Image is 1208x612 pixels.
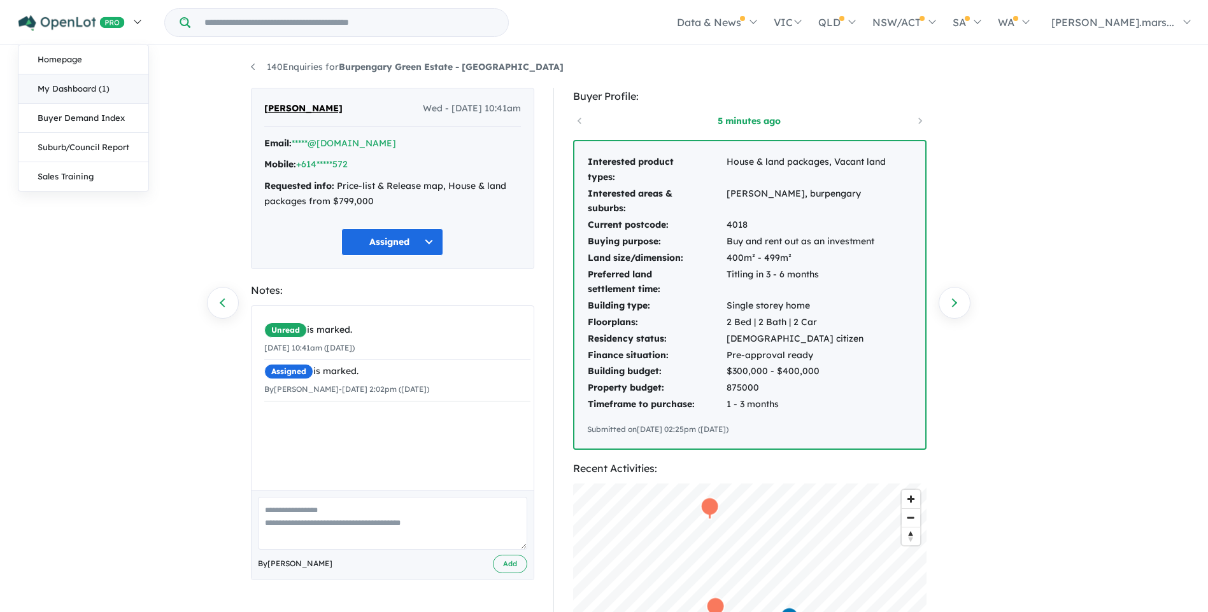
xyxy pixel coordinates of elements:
div: Recent Activities: [573,460,927,477]
td: [DEMOGRAPHIC_DATA] citizen [726,331,886,347]
button: Reset bearing to north [902,527,920,545]
strong: Email: [264,137,292,149]
small: [DATE] 10:41am ([DATE]) [264,343,355,352]
td: Buy and rent out as an investment [726,233,886,250]
div: Price-list & Release map, House & land packages from $799,000 [264,179,521,209]
a: Sales Training [18,162,148,191]
td: Single storey home [726,298,886,314]
td: $300,000 - $400,000 [726,363,886,380]
button: Assigned [341,228,443,256]
small: By [PERSON_NAME] - [DATE] 2:02pm ([DATE]) [264,384,429,394]
button: Add [493,555,527,573]
td: Building budget: [587,363,726,380]
strong: Requested info: [264,180,334,191]
strong: Mobile: [264,158,296,170]
span: Unread [264,323,307,338]
td: Interested product types: [587,154,726,186]
td: Land size/dimension: [587,250,726,267]
a: Suburb/Council Report [18,133,148,162]
td: Building type: [587,298,726,314]
a: Buyer Demand Index [18,104,148,133]
td: Buying purpose: [587,233,726,250]
td: Floorplans: [587,314,726,331]
td: House & land packages, Vacant land [726,154,886,186]
img: Openlot PRO Logo White [18,15,125,31]
td: [PERSON_NAME], burpengary [726,186,886,218]
td: 875000 [726,380,886,396]
div: is marked. [264,323,530,338]
td: 4018 [726,217,886,233]
td: Finance situation: [587,347,726,364]
button: Zoom out [902,508,920,527]
a: 140Enquiries forBurpengary Green Estate - [GEOGRAPHIC_DATA] [251,61,564,73]
div: Map marker [700,496,719,520]
td: 2 Bed | 2 Bath | 2 Car [726,314,886,331]
nav: breadcrumb [251,60,958,75]
span: By [PERSON_NAME] [258,557,332,570]
a: Homepage [18,45,148,74]
td: Titling in 3 - 6 months [726,267,886,298]
td: Current postcode: [587,217,726,233]
div: is marked. [264,364,530,379]
a: My Dashboard (1) [18,74,148,104]
div: Notes: [251,282,534,299]
div: Submitted on [DATE] 02:25pm ([DATE]) [587,423,913,436]
span: Reset bearing to north [902,527,920,545]
span: Assigned [264,364,313,379]
span: [PERSON_NAME] [264,101,343,116]
td: Timeframe to purchase: [587,396,726,413]
span: Wed - [DATE] 10:41am [423,101,521,116]
td: Interested areas & suburbs: [587,186,726,218]
td: Preferred land settlement time: [587,267,726,298]
td: 400m² - 499m² [726,250,886,267]
td: Pre-approval ready [726,347,886,364]
span: [PERSON_NAME].mars... [1051,16,1174,29]
button: Zoom in [902,490,920,508]
strong: Burpengary Green Estate - [GEOGRAPHIC_DATA] [339,61,564,73]
td: 1 - 3 months [726,396,886,413]
td: Property budget: [587,380,726,396]
a: 5 minutes ago [695,115,804,127]
td: Residency status: [587,331,726,347]
input: Try estate name, suburb, builder or developer [193,9,506,36]
div: Buyer Profile: [573,88,927,105]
